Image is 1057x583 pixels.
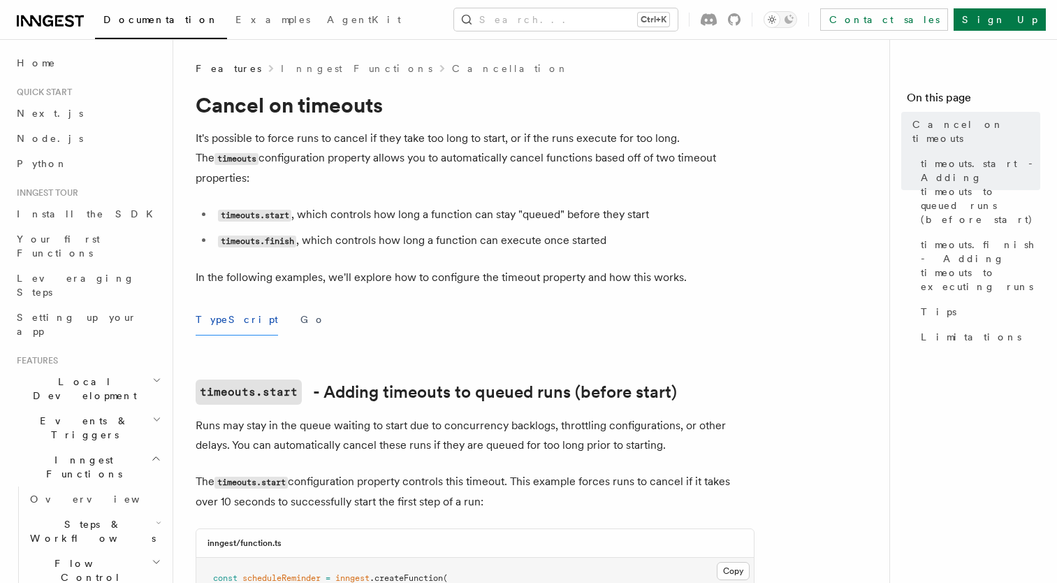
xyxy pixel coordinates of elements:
a: Limitations [915,324,1040,350]
a: Next.js [11,101,164,126]
a: Examples [227,4,319,38]
span: Node.js [17,133,83,144]
a: AgentKit [319,4,409,38]
p: The configuration property controls this timeout. This example forces runs to cancel if it takes ... [196,472,755,512]
p: In the following examples, we'll explore how to configure the timeout property and how this works. [196,268,755,287]
button: Toggle dark mode [764,11,797,28]
span: Cancel on timeouts [912,117,1040,145]
p: Runs may stay in the queue waiting to start due to concurrency backlogs, throttling configuration... [196,416,755,455]
span: Quick start [11,87,72,98]
code: timeouts.finish [218,236,296,247]
a: Install the SDK [11,201,164,226]
span: Overview [30,494,174,505]
button: Search...Ctrl+K [454,8,678,31]
span: Leveraging Steps [17,273,135,298]
span: Next.js [17,108,83,119]
button: Copy [717,562,750,580]
button: Events & Triggers [11,408,164,447]
span: ( [443,573,448,583]
h4: On this page [907,89,1040,112]
a: Contact sales [820,8,948,31]
span: = [326,573,330,583]
a: Inngest Functions [281,62,432,75]
a: Leveraging Steps [11,266,164,305]
a: Your first Functions [11,226,164,266]
li: , which controls how long a function can execute once started [214,231,755,251]
span: Features [11,355,58,366]
a: timeouts.start - Adding timeouts to queued runs (before start) [915,151,1040,232]
a: timeouts.finish - Adding timeouts to executing runs [915,232,1040,299]
a: Cancellation [452,62,569,75]
a: Tips [915,299,1040,324]
span: const [213,573,238,583]
span: Limitations [921,330,1021,344]
span: Documentation [103,14,219,25]
span: Python [17,158,68,169]
a: Setting up your app [11,305,164,344]
span: Features [196,62,261,75]
p: It's possible to force runs to cancel if they take too long to start, or if the runs execute for ... [196,129,755,188]
button: Steps & Workflows [24,512,164,551]
a: timeouts.start- Adding timeouts to queued runs (before start) [196,380,677,405]
span: Events & Triggers [11,414,152,442]
span: Local Development [11,375,152,403]
a: Overview [24,487,164,512]
a: Cancel on timeouts [907,112,1040,151]
span: timeouts.finish - Adding timeouts to executing runs [921,238,1040,294]
code: timeouts.start [218,210,291,222]
a: Home [11,50,164,75]
a: Node.js [11,126,164,151]
a: Documentation [95,4,227,39]
code: timeouts [214,153,258,165]
a: Sign Up [954,8,1046,31]
li: , which controls how long a function can stay "queued" before they start [214,205,755,225]
span: Inngest Functions [11,453,151,481]
span: .createFunction [370,573,443,583]
span: Your first Functions [17,233,100,259]
button: Local Development [11,369,164,408]
span: Home [17,56,56,70]
a: Python [11,151,164,176]
span: Steps & Workflows [24,517,156,545]
span: Inngest tour [11,187,78,199]
button: Go [300,304,326,336]
button: TypeScript [196,304,278,336]
span: timeouts.start - Adding timeouts to queued runs (before start) [921,157,1040,226]
span: Tips [921,305,956,319]
kbd: Ctrl+K [638,13,669,27]
span: Examples [235,14,310,25]
h3: inngest/function.ts [207,538,282,549]
code: timeouts.start [196,380,302,405]
span: scheduleReminder [242,573,321,583]
span: Install the SDK [17,208,161,219]
span: AgentKit [327,14,401,25]
span: inngest [335,573,370,583]
span: Setting up your app [17,312,137,337]
code: timeouts.start [214,477,288,489]
h1: Cancel on timeouts [196,92,755,117]
button: Inngest Functions [11,447,164,487]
